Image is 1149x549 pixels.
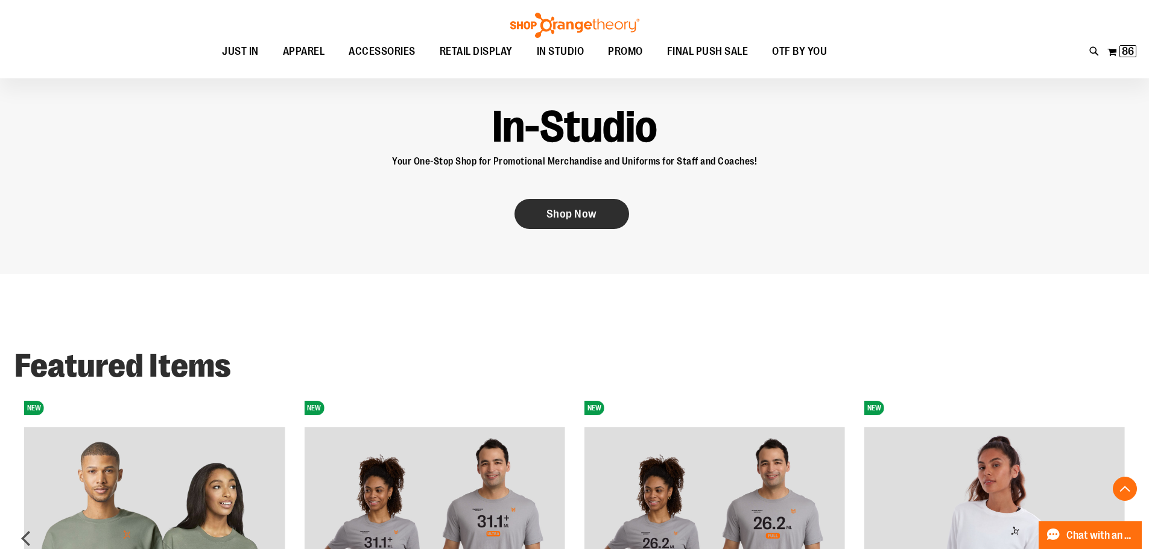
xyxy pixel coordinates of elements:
[655,38,761,66] a: FINAL PUSH SALE
[440,38,513,65] span: RETAIL DISPLAY
[349,38,416,65] span: ACCESSORIES
[508,13,641,38] img: Shop Orangetheory
[222,38,259,65] span: JUST IN
[24,401,44,415] span: NEW
[514,199,629,229] a: Shop Now
[283,38,325,65] span: APPAREL
[428,38,525,66] a: RETAIL DISPLAY
[1066,530,1135,541] span: Chat with an Expert
[608,38,643,65] span: PROMO
[667,38,749,65] span: FINAL PUSH SALE
[596,38,655,66] a: PROMO
[271,38,337,66] a: APPAREL
[1039,521,1142,549] button: Chat with an Expert
[546,207,597,221] span: Shop Now
[304,401,324,415] span: NEW
[760,38,839,66] a: OTF BY YOU
[525,38,597,66] a: IN STUDIO
[1113,477,1137,501] button: Back To Top
[584,401,604,415] span: NEW
[14,347,231,384] strong: Featured Items
[392,156,757,167] span: Your One-Stop Shop for Promotional Merchandise and Uniforms for Staff and Coaches!
[537,38,584,65] span: IN STUDIO
[864,401,884,415] span: NEW
[210,38,271,66] a: JUST IN
[337,38,428,66] a: ACCESSORIES
[1122,45,1134,57] span: 86
[772,38,827,65] span: OTF BY YOU
[492,102,657,152] strong: In-Studio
